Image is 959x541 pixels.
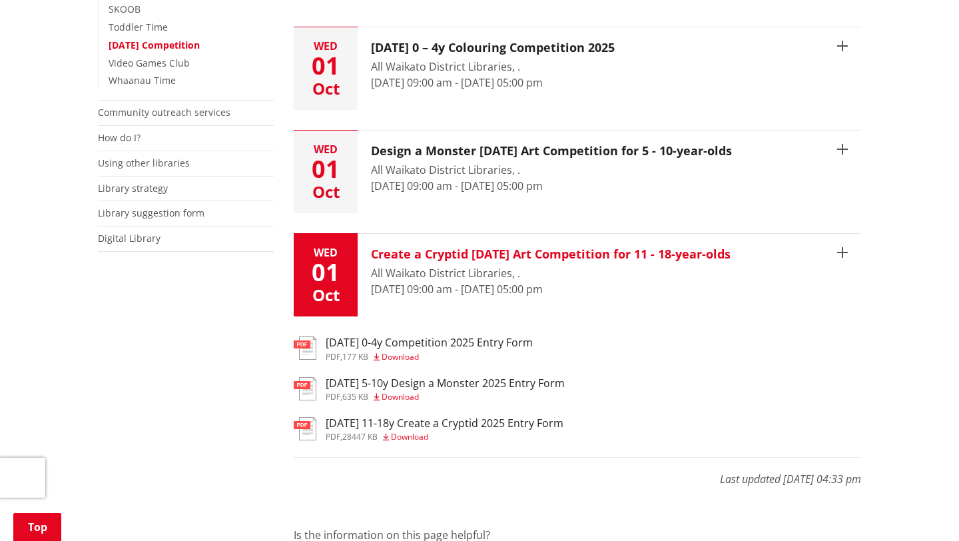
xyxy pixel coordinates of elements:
[371,162,732,178] div: All Waikato District Libraries, .
[382,391,419,402] span: Download
[342,431,378,442] span: 28447 KB
[294,377,565,401] a: [DATE] 5-10y Design a Monster 2025 Entry Form pdf,635 KB Download
[294,417,316,440] img: document-pdf.svg
[294,457,861,487] p: Last updated [DATE] 04:33 pm
[326,393,565,401] div: ,
[294,234,861,316] button: Wed 01 Oct Create a Cryptid [DATE] Art Competition for 11 - 18-year-olds All Waikato District Lib...
[98,106,230,119] a: Community outreach services
[326,391,340,402] span: pdf
[326,433,563,441] div: ,
[326,377,565,390] h3: [DATE] 5-10y Design a Monster 2025 Entry Form
[109,21,168,33] a: Toddler Time
[98,157,190,169] a: Using other libraries
[391,431,428,442] span: Download
[382,351,419,362] span: Download
[294,54,358,78] div: 01
[371,59,615,75] div: All Waikato District Libraries, .
[98,182,168,195] a: Library strategy
[294,27,861,110] button: Wed 01 Oct [DATE] 0 – 4y Colouring Competition 2025 All Waikato District Libraries, . [DATE] 09:0...
[371,41,615,55] h3: [DATE] 0 – 4y Colouring Competition 2025
[294,336,533,360] a: [DATE] 0-4y Competition 2025 Entry Form pdf,177 KB Download
[371,144,732,159] h3: Design a Monster [DATE] Art Competition for 5 - 10-year-olds
[342,351,368,362] span: 177 KB
[294,157,358,181] div: 01
[294,247,358,258] div: Wed
[326,417,563,430] h3: [DATE] 11-18y Create a Cryptid 2025 Entry Form
[98,131,141,144] a: How do I?
[98,232,160,245] a: Digital Library
[294,261,358,284] div: 01
[371,179,543,193] time: [DATE] 09:00 am - [DATE] 05:00 pm
[294,417,563,441] a: [DATE] 11-18y Create a Cryptid 2025 Entry Form pdf,28447 KB Download
[109,3,141,15] a: SKOOB
[342,391,368,402] span: 635 KB
[371,247,731,262] h3: Create a Cryptid [DATE] Art Competition for 11 - 18-year-olds
[294,377,316,400] img: document-pdf.svg
[109,74,176,87] a: Whaanau Time
[326,351,340,362] span: pdf
[98,207,204,219] a: Library suggestion form
[109,57,190,69] a: Video Games Club
[294,184,358,200] div: Oct
[109,39,200,51] a: [DATE] Competition
[371,282,543,296] time: [DATE] 09:00 am - [DATE] 05:00 pm
[371,75,543,90] time: [DATE] 09:00 am - [DATE] 05:00 pm
[326,353,533,361] div: ,
[13,513,61,541] a: Top
[371,265,731,281] div: All Waikato District Libraries, .
[294,81,358,97] div: Oct
[326,336,533,349] h3: [DATE] 0-4y Competition 2025 Entry Form
[294,336,316,360] img: document-pdf.svg
[294,144,358,155] div: Wed
[294,131,861,213] button: Wed 01 Oct Design a Monster [DATE] Art Competition for 5 - 10-year-olds All Waikato District Libr...
[294,287,358,303] div: Oct
[326,431,340,442] span: pdf
[294,41,358,51] div: Wed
